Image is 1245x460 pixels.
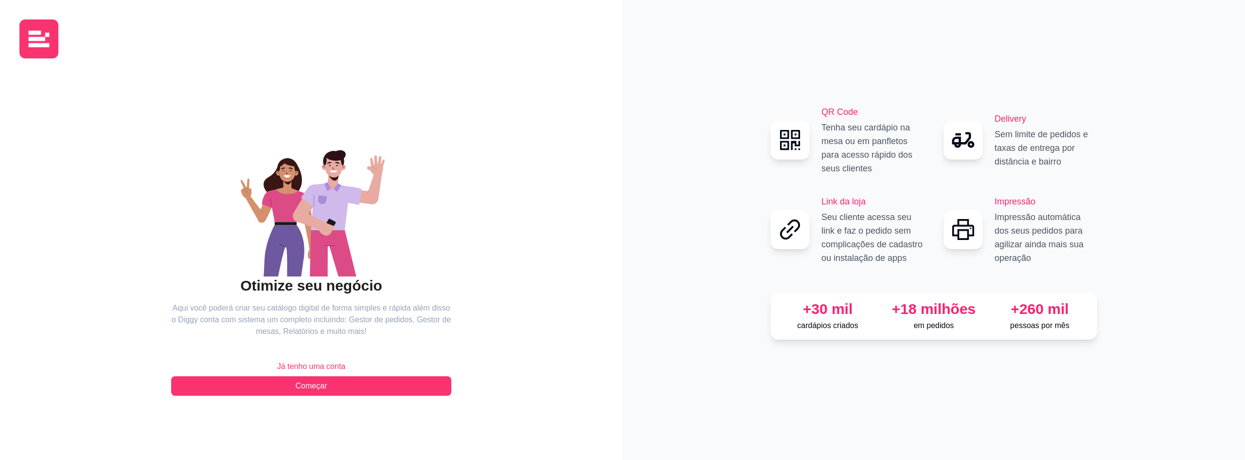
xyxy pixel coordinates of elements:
[821,105,924,119] h2: QR Code
[991,300,1089,318] div: +260 mil
[171,376,451,396] button: Começar
[995,128,1097,168] p: Sem limite de pedidos e taxas de entrega por distância e bairro
[296,380,327,392] span: Começar
[171,302,451,337] article: Aqui você poderá criar seu catálogo digital de forma simples e rápida além disso o Diggy conta co...
[885,300,983,318] div: +18 milhões
[779,320,877,331] p: cardápios criados
[821,121,924,175] p: Tenha seu cardápio na mesa ou em panfletos para acesso rápido dos seus clientes
[171,276,451,295] h2: Otimize seu negócio
[885,320,983,331] p: em pedidos
[779,300,877,318] div: +30 mil
[995,112,1097,126] h2: Delivery
[995,195,1097,208] h2: Impressão
[821,210,924,265] p: Seu cliente acessa seu link e faz o pedido sem complicações de cadastro ou instalação de apps
[995,210,1097,265] p: Impressão automática dos seus pedidos para agilizar ainda mais sua operação
[171,357,451,376] button: Já tenho uma conta
[171,130,451,276] div: animation
[19,19,58,58] img: logo
[277,361,346,372] span: Já tenho uma conta
[821,195,924,208] h2: Link da loja
[991,320,1089,331] p: pessoas por mês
